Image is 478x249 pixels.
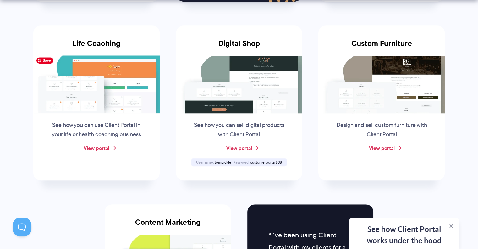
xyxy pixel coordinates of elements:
[369,144,394,152] a: View portal
[84,144,109,152] a: View portal
[334,121,429,139] p: Design and sell custom furniture with Client Portal
[318,39,445,55] h3: Custom Furniture
[250,160,282,165] span: customerportal638
[49,121,144,139] p: See how you can use Client Portal in your life or health coaching business
[233,160,249,165] span: Password
[33,39,160,55] h3: Life Coaching
[13,218,31,236] iframe: Toggle Customer Support
[215,160,231,165] span: tompickle
[191,121,287,139] p: See how you can sell digital products with Client Portal
[36,57,53,64] span: Save
[226,144,252,152] a: View portal
[105,218,231,234] h3: Content Marketing
[176,39,302,55] h3: Digital Shop
[196,160,214,165] span: Username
